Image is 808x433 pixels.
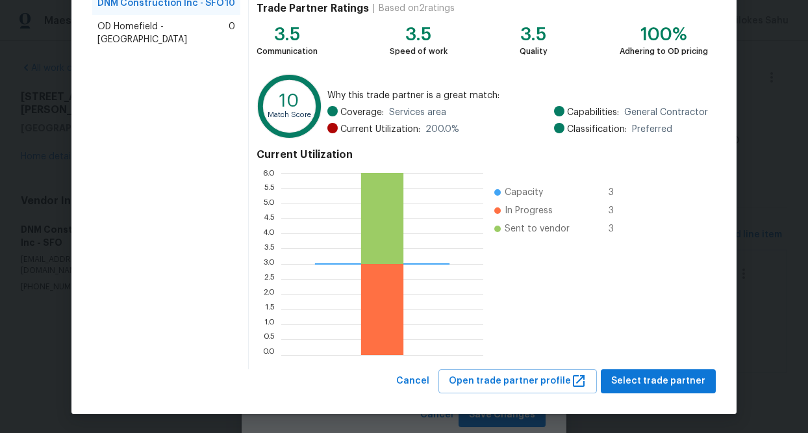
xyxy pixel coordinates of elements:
[264,184,275,192] text: 5.5
[97,20,229,46] span: OD Homefield - [GEOGRAPHIC_DATA]
[264,244,275,252] text: 3.5
[369,2,379,15] div: |
[262,351,275,359] text: 0.0
[268,111,311,118] text: Match Score
[505,186,543,199] span: Capacity
[609,204,629,217] span: 3
[620,28,708,41] div: 100%
[425,123,459,136] span: 200.0 %
[449,373,587,389] span: Open trade partner profile
[624,106,708,119] span: General Contractor
[264,275,275,283] text: 2.5
[601,369,716,393] button: Select trade partner
[389,106,446,119] span: Services area
[567,123,627,136] span: Classification:
[632,123,672,136] span: Preferred
[505,222,570,235] span: Sent to vendor
[611,373,705,389] span: Select trade partner
[340,106,384,119] span: Coverage:
[263,290,275,298] text: 2.0
[262,230,275,237] text: 4.0
[263,260,275,268] text: 3.0
[390,28,448,41] div: 3.5
[229,20,235,46] span: 0
[340,123,420,136] span: Current Utilization:
[396,373,429,389] span: Cancel
[265,306,275,313] text: 1.5
[567,106,619,119] span: Capabilities:
[263,199,275,207] text: 5.0
[620,45,708,58] div: Adhering to OD pricing
[279,92,299,110] text: 10
[438,369,597,393] button: Open trade partner profile
[257,28,318,41] div: 3.5
[263,215,275,222] text: 4.5
[609,222,629,235] span: 3
[327,89,708,102] span: Why this trade partner is a great match:
[263,335,275,343] text: 0.5
[257,45,318,58] div: Communication
[390,45,448,58] div: Speed of work
[391,369,435,393] button: Cancel
[262,169,275,177] text: 6.0
[505,204,553,217] span: In Progress
[520,28,548,41] div: 3.5
[257,148,708,161] h4: Current Utilization
[379,2,455,15] div: Based on 2 ratings
[264,321,275,328] text: 1.0
[609,186,629,199] span: 3
[257,2,369,15] h4: Trade Partner Ratings
[520,45,548,58] div: Quality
